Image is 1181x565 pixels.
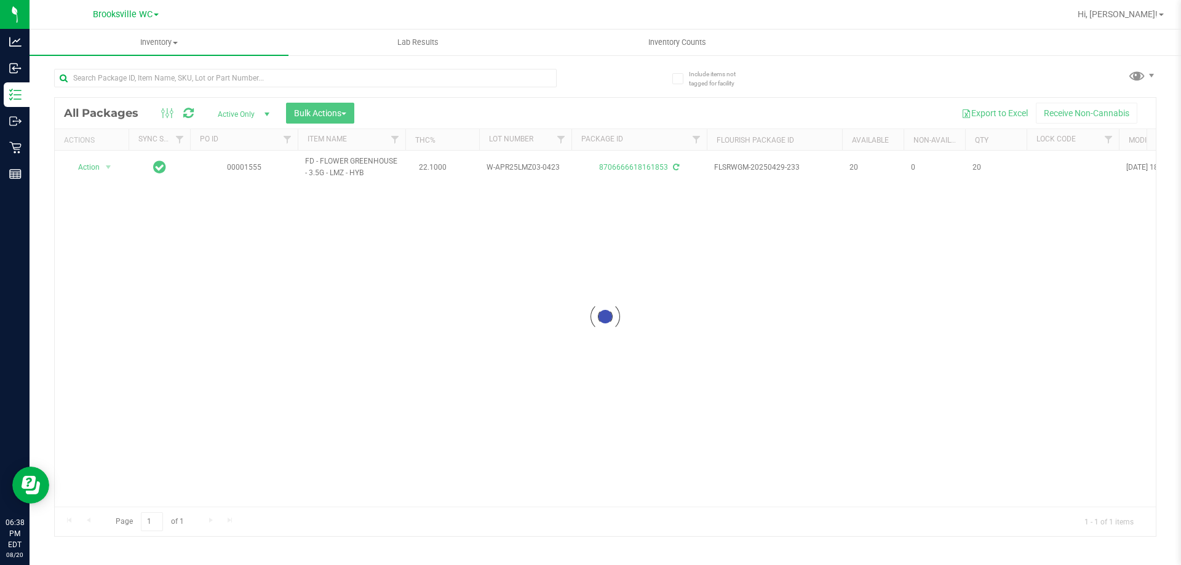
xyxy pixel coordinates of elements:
p: 06:38 PM EDT [6,517,24,550]
span: Lab Results [381,37,455,48]
inline-svg: Reports [9,168,22,180]
span: Hi, [PERSON_NAME]! [1078,9,1158,19]
inline-svg: Inbound [9,62,22,74]
input: Search Package ID, Item Name, SKU, Lot or Part Number... [54,69,557,87]
inline-svg: Inventory [9,89,22,101]
a: Lab Results [288,30,547,55]
iframe: Resource center [12,467,49,504]
a: Inventory [30,30,288,55]
a: Inventory Counts [547,30,806,55]
inline-svg: Outbound [9,115,22,127]
span: Inventory Counts [632,37,723,48]
p: 08/20 [6,550,24,559]
span: Include items not tagged for facility [689,69,750,88]
inline-svg: Retail [9,141,22,154]
span: Brooksville WC [93,9,153,20]
span: Inventory [30,37,288,48]
inline-svg: Analytics [9,36,22,48]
